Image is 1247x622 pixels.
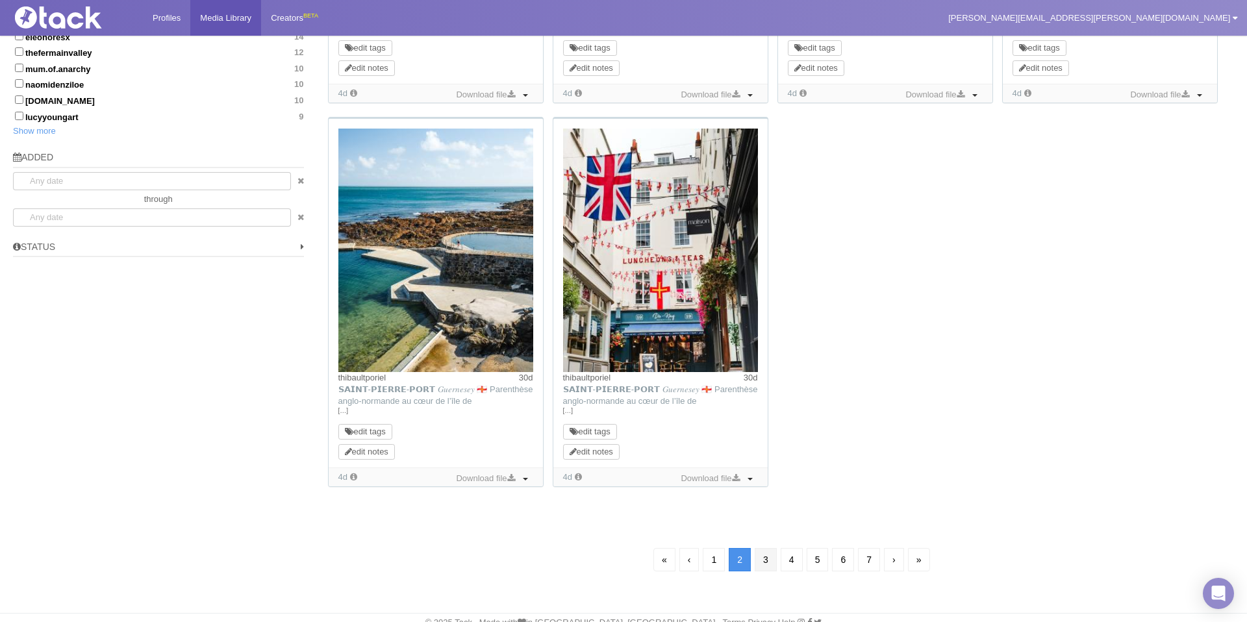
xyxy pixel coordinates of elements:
a: edit notes [1019,63,1063,73]
label: eleonoresx [13,30,304,43]
a: Download file [677,471,742,486]
input: thefermainvalley12 [15,47,23,56]
span: 9 [299,112,303,122]
a: Download file [677,88,742,102]
a: Previous [679,548,699,571]
label: [DOMAIN_NAME] [13,93,304,106]
a: clear [291,172,304,190]
input: Any date [13,172,291,190]
input: eleonoresx14 [15,32,23,40]
div: through [13,190,304,208]
a: edit tags [345,427,386,436]
a: Download file [453,471,518,486]
a: 3 [755,548,777,571]
a: Download file [902,88,967,102]
a: […] [338,405,533,417]
h5: Status [13,242,304,257]
input: mum.of.anarchy10 [15,64,23,72]
a: Download file [1127,88,1192,102]
h5: Added [13,153,304,168]
a: First [653,548,675,571]
span: 12 [294,47,303,58]
span: 𝗦𝗔𝗜𝗡𝗧-𝗣𝗜𝗘𝗥𝗥𝗘-𝗣𝗢𝗥𝗧 𝐺𝑢𝑒𝑟𝑛𝑒𝑠𝑒𝑦 🇬🇬 Parenthèse anglo-normande au cœur de l’île de [GEOGRAPHIC_DATA], à... [338,384,533,453]
a: edit tags [570,427,611,436]
input: [DOMAIN_NAME]10 [15,95,23,104]
span: 10 [294,79,303,90]
time: Posted: 14/09/2025, 14:33:23 [519,372,533,384]
span: 10 [294,95,303,106]
time: Added: 10/10/2025, 14:47:59 [563,88,572,98]
input: Any date [13,208,291,227]
a: […] [563,405,758,417]
a: edit notes [345,63,388,73]
a: Next [884,548,904,571]
a: 7 [858,548,880,571]
a: edit tags [794,43,835,53]
time: Added: 10/10/2025, 14:47:52 [338,472,347,482]
div: BETA [303,9,318,23]
a: clear [291,208,304,227]
time: Added: 10/10/2025, 14:47:50 [563,472,572,482]
span: 14 [294,32,303,42]
a: 2 [729,548,751,571]
img: Image may contain: flag, chair, furniture, desk, table, united kingdom flag, person [563,129,758,372]
a: Download file [453,88,518,102]
img: Tack [10,6,140,29]
a: Show more [13,126,56,136]
div: Open Intercom Messenger [1203,578,1234,609]
a: edit notes [345,447,388,456]
span: 𝗦𝗔𝗜𝗡𝗧-𝗣𝗜𝗘𝗥𝗥𝗘-𝗣𝗢𝗥𝗧 𝐺𝑢𝑒𝑟𝑛𝑒𝑠𝑒𝑦 🇬🇬 Parenthèse anglo-normande au cœur de l’île de [GEOGRAPHIC_DATA], à... [563,384,758,453]
a: 4 [781,548,803,571]
a: edit notes [570,63,613,73]
span: 10 [294,64,303,74]
a: thibaultporiel [563,373,611,382]
a: edit tags [1019,43,1060,53]
time: Added: 10/10/2025, 14:48:01 [338,88,347,98]
time: Added: 10/10/2025, 14:47:54 [1013,88,1022,98]
a: edit notes [570,447,613,456]
a: Last [908,548,930,571]
time: Added: 10/10/2025, 14:47:57 [788,88,797,98]
a: 1 [703,548,725,571]
label: mum.of.anarchy [13,62,304,75]
a: edit notes [794,63,838,73]
label: thefermainvalley [13,45,304,58]
a: 6 [832,548,854,571]
a: thibaultporiel [338,373,386,382]
input: lucyyoungart9 [15,112,23,120]
a: 5 [807,548,829,571]
a: edit tags [570,43,611,53]
a: edit tags [345,43,386,53]
img: Image may contain: nature, outdoors, scenery, water, waterfront, sky, summer, sea, horizon, perso... [338,129,533,372]
label: lucyyoungart [13,110,304,123]
time: Posted: 14/09/2025, 14:33:23 [744,372,758,384]
label: naomidenziloe [13,77,304,90]
input: naomidenziloe10 [15,79,23,88]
